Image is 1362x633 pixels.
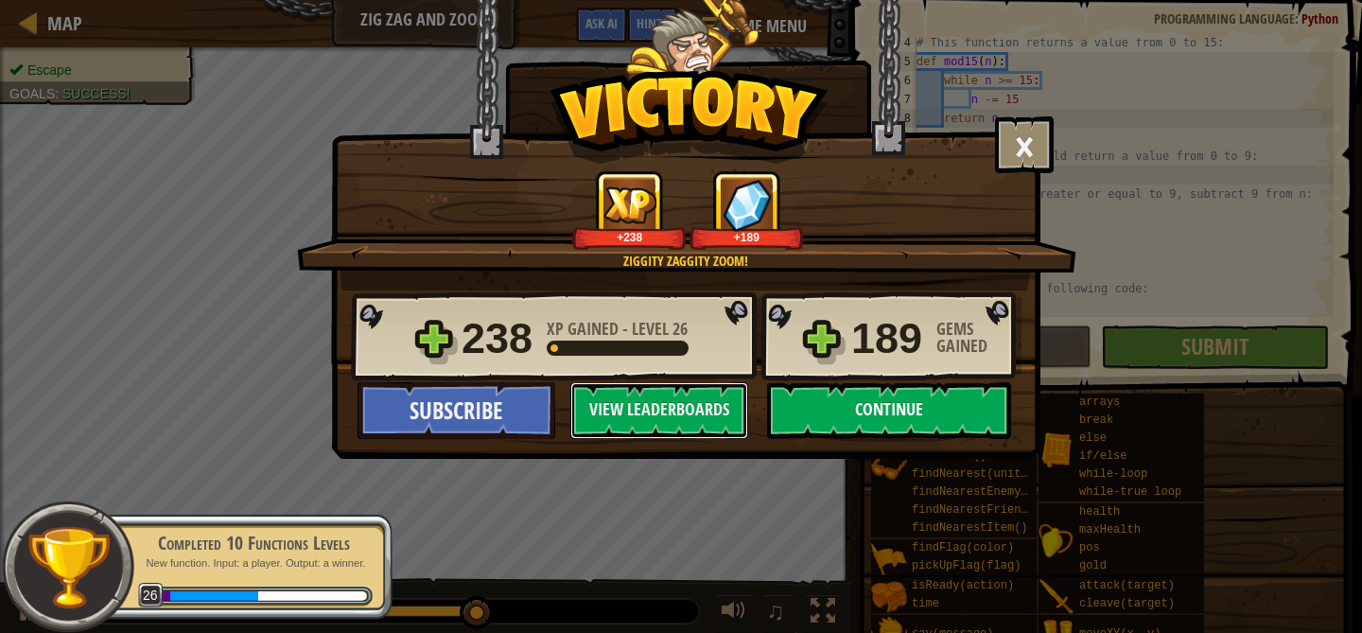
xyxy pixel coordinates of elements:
[138,583,164,608] span: 26
[134,556,373,571] p: New function. Input: a player. Output: a winner.
[767,382,1011,439] button: Continue
[134,530,373,556] div: Completed 10 Functions Levels
[358,382,555,439] button: Subscribe
[547,321,688,338] div: -
[550,70,829,165] img: Victory
[672,317,688,341] span: 26
[693,230,800,244] div: +189
[547,317,622,341] span: XP Gained
[723,179,772,231] img: Gems Gained
[26,524,112,610] img: trophy.png
[628,317,672,341] span: Level
[387,252,984,271] div: Ziggity Zaggity Zoom!
[462,308,535,369] div: 238
[995,116,1054,173] button: ×
[576,230,683,244] div: +238
[570,382,748,439] button: View Leaderboards
[851,308,925,369] div: 189
[603,186,656,223] img: XP Gained
[936,321,1021,355] div: Gems Gained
